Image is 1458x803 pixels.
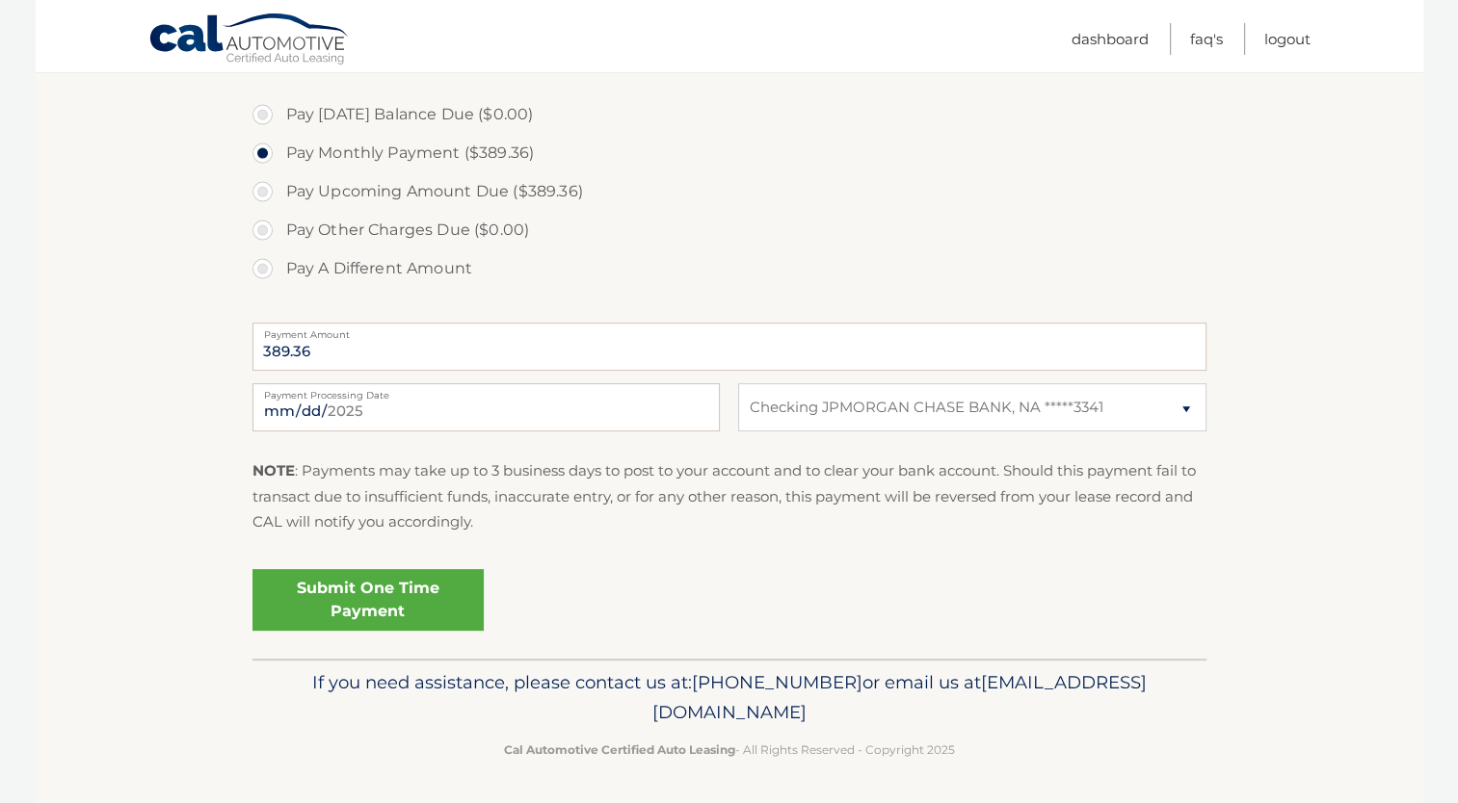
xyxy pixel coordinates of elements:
[252,323,1206,371] input: Payment Amount
[252,569,484,631] a: Submit One Time Payment
[252,323,1206,338] label: Payment Amount
[252,383,720,431] input: Payment Date
[1190,23,1223,55] a: FAQ's
[692,671,862,693] span: [PHONE_NUMBER]
[252,461,295,479] strong: NOTE
[252,172,1206,211] label: Pay Upcoming Amount Due ($389.36)
[252,95,1206,134] label: Pay [DATE] Balance Due ($0.00)
[252,134,1206,172] label: Pay Monthly Payment ($389.36)
[1264,23,1311,55] a: Logout
[252,383,720,399] label: Payment Processing Date
[265,667,1194,729] p: If you need assistance, please contact us at: or email us at
[252,458,1206,534] p: : Payments may take up to 3 business days to post to your account and to clear your bank account....
[252,249,1206,288] label: Pay A Different Amount
[265,739,1194,760] p: - All Rights Reserved - Copyright 2025
[148,13,351,68] a: Cal Automotive
[504,742,735,757] strong: Cal Automotive Certified Auto Leasing
[252,211,1206,249] label: Pay Other Charges Due ($0.00)
[1072,23,1149,55] a: Dashboard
